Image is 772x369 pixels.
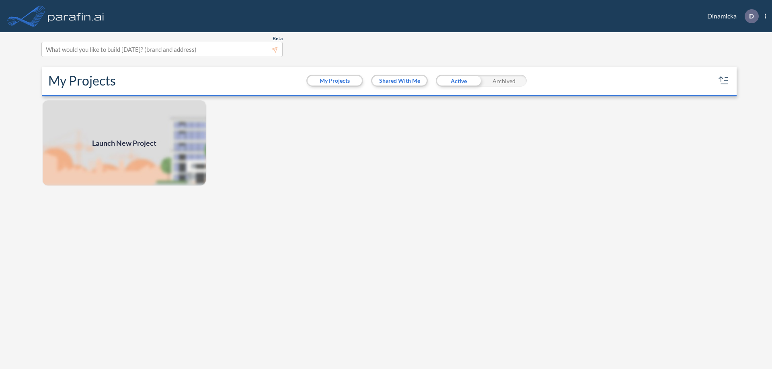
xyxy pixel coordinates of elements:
[308,76,362,86] button: My Projects
[695,9,766,23] div: Dinamicka
[717,74,730,87] button: sort
[481,75,527,87] div: Archived
[372,76,427,86] button: Shared With Me
[42,100,207,186] a: Launch New Project
[46,8,106,24] img: logo
[48,73,116,88] h2: My Projects
[273,35,283,42] span: Beta
[749,12,754,20] p: D
[92,138,156,149] span: Launch New Project
[42,100,207,186] img: add
[436,75,481,87] div: Active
